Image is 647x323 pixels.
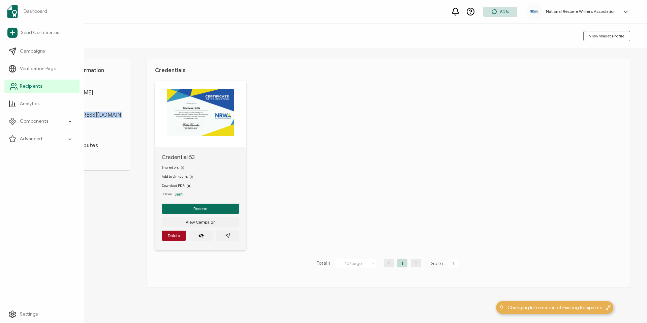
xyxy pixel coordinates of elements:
[507,304,602,311] span: Changing Information of Existing Recipients
[316,259,330,268] span: Total 1
[162,217,239,227] button: View Campaign
[7,5,18,18] img: sertifier-logomark-colored.svg
[198,233,204,238] ion-icon: eye off
[4,45,80,58] a: Campaigns
[546,9,616,14] h5: National Resume Writers Association
[431,259,460,268] span: Go to
[335,259,377,268] input: Select
[162,204,239,214] button: Resend
[20,118,48,125] span: Components
[21,29,59,36] span: Send Certificates
[4,62,80,76] a: Verification Page
[162,165,179,170] span: Shared on:
[175,192,183,197] span: Sent
[531,247,647,323] iframe: Chat Widget
[20,48,45,55] span: Campaigns
[51,103,121,108] span: E-MAIL:
[51,89,121,96] span: [PERSON_NAME]
[20,311,38,318] span: Settings
[162,154,239,161] span: Credential 53
[589,34,624,38] span: View Wallet Profile
[162,192,172,197] span: Status:
[51,67,121,74] h1: Personal Information
[4,80,80,93] a: Recipients
[4,97,80,111] a: Analytics
[24,8,47,15] span: Dashboard
[51,156,121,162] p: Add attribute
[20,83,42,90] span: Recipients
[4,25,80,40] a: Send Certificates
[4,2,80,21] a: Dashboard
[51,142,121,149] h1: Custom Attributes
[51,112,121,125] span: [EMAIL_ADDRESS][DOMAIN_NAME]
[193,207,208,211] span: Resend
[20,136,42,142] span: Advanced
[51,81,121,86] span: FULL NAME:
[168,234,180,238] span: Delete
[397,259,407,267] li: 1
[186,220,216,224] span: View Campaign
[20,100,39,107] span: Analytics
[529,9,539,14] img: 3a89a5ed-4ea7-4659-bfca-9cf609e766a4.png
[500,9,509,14] span: 80%
[162,183,185,188] span: Download PDF:
[4,307,80,321] a: Settings
[20,65,56,72] span: Verification Page
[583,31,630,41] button: View Wallet Profile
[162,174,188,179] span: Add to LinkedIn:
[155,67,622,74] h1: Credentials
[225,233,230,238] ion-icon: paper plane outline
[162,231,186,241] button: Delete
